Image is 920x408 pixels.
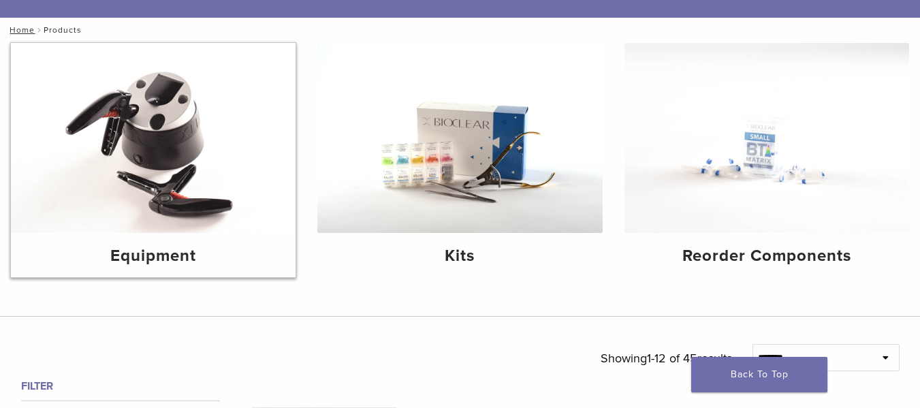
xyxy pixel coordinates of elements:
a: Home [5,25,35,35]
h4: Reorder Components [635,244,898,268]
span: 1-12 of 45 [647,351,697,366]
img: Reorder Components [624,43,909,233]
span: / [35,27,44,33]
a: Kits [317,43,602,277]
a: Equipment [11,43,296,277]
a: Back To Top [691,357,827,392]
h4: Kits [328,244,591,268]
p: Showing results [601,344,732,373]
img: Equipment [11,43,296,233]
a: Reorder Components [624,43,909,277]
img: Kits [317,43,602,233]
h4: Equipment [22,244,285,268]
h4: Filter [21,378,220,394]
